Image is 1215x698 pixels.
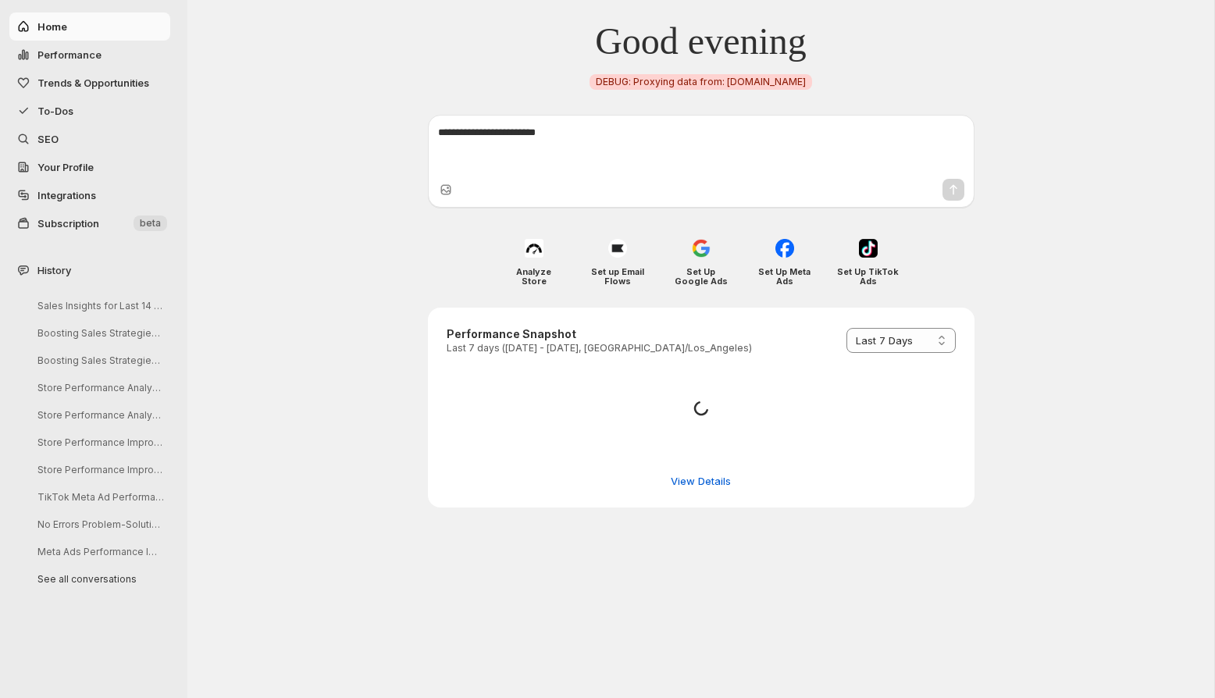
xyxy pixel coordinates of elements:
[447,342,752,354] p: Last 7 days ([DATE] - [DATE], [GEOGRAPHIC_DATA]/Los_Angeles)
[661,468,740,493] button: View detailed performance
[37,262,71,278] span: History
[9,125,170,153] a: SEO
[25,430,173,454] button: Store Performance Improvement Strategy
[9,97,170,125] button: To-Dos
[670,267,732,286] h4: Set Up Google Ads
[25,458,173,482] button: Store Performance Improvement Analysis
[37,189,96,201] span: Integrations
[25,294,173,318] button: Sales Insights for Last 14 Days
[25,485,173,509] button: TikTok Meta Ad Performance Analysis
[37,48,102,61] span: Performance
[595,19,807,64] span: Good evening
[859,239,878,258] img: Set Up TikTok Ads icon
[25,567,173,591] button: See all conversations
[37,161,94,173] span: Your Profile
[525,239,543,258] img: Analyze Store icon
[596,76,806,88] span: DEBUG: Proxying data from: [DOMAIN_NAME]
[754,267,815,286] h4: Set Up Meta Ads
[503,267,565,286] h4: Analyze Store
[37,133,59,145] span: SEO
[671,473,731,489] span: View Details
[25,540,173,564] button: Meta Ads Performance Improvement
[37,20,67,33] span: Home
[140,217,161,230] span: beta
[447,326,752,342] h3: Performance Snapshot
[25,512,173,536] button: No Errors Problem-Solution Ad Creatives
[37,77,149,89] span: Trends & Opportunities
[37,105,73,117] span: To-Dos
[9,181,170,209] a: Integrations
[692,239,711,258] img: Set Up Google Ads icon
[608,239,627,258] img: Set up Email Flows icon
[25,321,173,345] button: Boosting Sales Strategies Discussion
[25,403,173,427] button: Store Performance Analysis and Recommendations
[9,12,170,41] button: Home
[37,217,99,230] span: Subscription
[9,41,170,69] button: Performance
[775,239,794,258] img: Set Up Meta Ads icon
[25,376,173,400] button: Store Performance Analysis and Recommendations
[586,267,648,286] h4: Set up Email Flows
[438,182,454,198] button: Upload image
[9,209,170,237] button: Subscription
[9,153,170,181] a: Your Profile
[9,69,170,97] button: Trends & Opportunities
[837,267,899,286] h4: Set Up TikTok Ads
[25,348,173,372] button: Boosting Sales Strategies Discussion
